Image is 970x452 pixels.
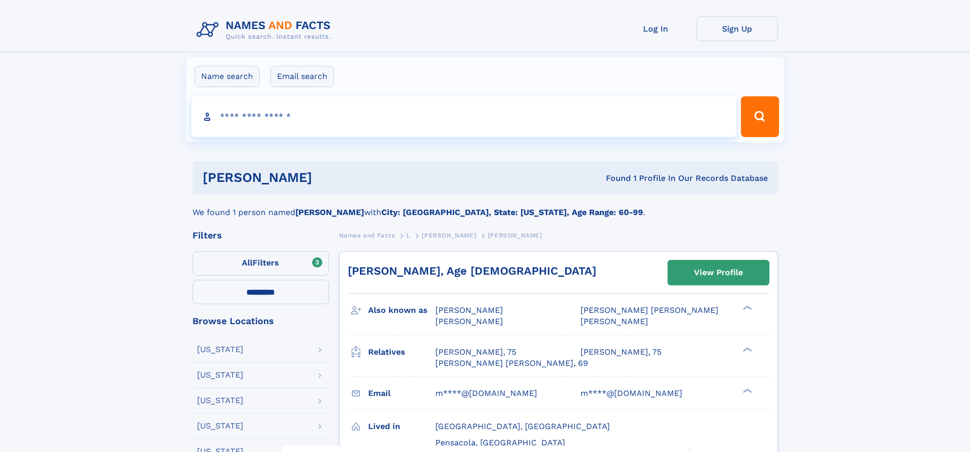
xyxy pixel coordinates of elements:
[368,343,435,361] h3: Relatives
[270,66,334,87] label: Email search
[191,96,737,137] input: search input
[192,231,329,240] div: Filters
[381,207,643,217] b: City: [GEOGRAPHIC_DATA], State: [US_STATE], Age Range: 60-99
[741,96,779,137] button: Search Button
[192,194,778,219] div: We found 1 person named with .
[740,387,753,394] div: ❯
[694,261,743,284] div: View Profile
[339,229,395,242] a: Names and Facts
[435,305,503,315] span: [PERSON_NAME]
[580,305,718,315] span: [PERSON_NAME] [PERSON_NAME]
[406,229,410,242] a: L
[615,16,697,41] a: Log In
[580,347,661,358] a: [PERSON_NAME], 75
[368,418,435,435] h3: Lived in
[203,171,459,184] h1: [PERSON_NAME]
[740,305,753,311] div: ❯
[435,347,516,358] a: [PERSON_NAME], 75
[406,232,410,239] span: L
[435,358,588,369] a: [PERSON_NAME] [PERSON_NAME], 69
[192,16,339,44] img: Logo Names and Facts
[580,316,648,326] span: [PERSON_NAME]
[368,302,435,319] h3: Also known as
[242,258,253,268] span: All
[422,229,476,242] a: [PERSON_NAME]
[422,232,476,239] span: [PERSON_NAME]
[348,264,596,277] a: [PERSON_NAME], Age [DEMOGRAPHIC_DATA]
[197,396,243,405] div: [US_STATE]
[435,421,610,431] span: [GEOGRAPHIC_DATA], [GEOGRAPHIC_DATA]
[488,232,542,239] span: [PERSON_NAME]
[195,66,260,87] label: Name search
[197,422,243,430] div: [US_STATE]
[192,316,329,326] div: Browse Locations
[435,316,503,326] span: [PERSON_NAME]
[697,16,778,41] a: Sign Up
[192,251,329,276] label: Filters
[197,371,243,379] div: [US_STATE]
[368,385,435,402] h3: Email
[197,345,243,354] div: [US_STATE]
[295,207,364,217] b: [PERSON_NAME]
[668,260,769,285] a: View Profile
[740,346,753,353] div: ❯
[459,173,768,184] div: Found 1 Profile In Our Records Database
[435,438,565,447] span: Pensacola, [GEOGRAPHIC_DATA]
